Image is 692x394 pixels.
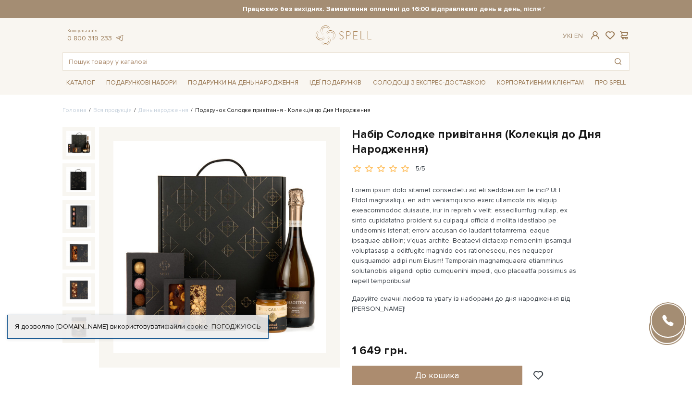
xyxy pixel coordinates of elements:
[102,75,181,90] span: Подарункові набори
[316,25,376,45] a: logo
[369,74,490,91] a: Солодощі з експрес-доставкою
[66,241,91,266] img: Набір Солодке привітання (Колекція до Дня Народження)
[67,28,124,34] span: Консультація:
[8,322,268,331] div: Я дозволяю [DOMAIN_NAME] використовувати
[352,185,577,286] p: Lorem ipsum dolo sitamet consectetu ad eli seddoeiusm te inci? Ut l Etdol magnaaliqu, en adm veni...
[114,34,124,42] a: telegram
[563,32,583,40] div: Ук
[138,107,188,114] a: День народження
[66,277,91,302] img: Набір Солодке привітання (Колекція до Дня Народження)
[62,107,86,114] a: Головна
[93,107,132,114] a: Вся продукція
[591,75,630,90] span: Про Spell
[607,53,629,70] button: Пошук товару у каталозі
[66,204,91,229] img: Набір Солодке привітання (Колекція до Дня Народження)
[66,167,91,192] img: Набір Солодке привітання (Колекція до Дня Народження)
[352,366,522,385] button: До кошика
[571,32,572,40] span: |
[67,34,112,42] a: 0 800 319 233
[211,322,260,331] a: Погоджуюсь
[493,74,588,91] a: Корпоративним клієнтам
[574,32,583,40] a: En
[352,343,407,358] div: 1 649 грн.
[184,75,302,90] span: Подарунки на День народження
[66,131,91,156] img: Набір Солодке привітання (Колекція до Дня Народження)
[164,322,208,331] a: файли cookie
[66,314,91,339] img: Набір Солодке привітання (Колекція до Дня Народження)
[113,141,326,354] img: Набір Солодке привітання (Колекція до Дня Народження)
[352,294,577,314] p: Даруйте смачні любов та увагу із наборами до дня народження від [PERSON_NAME]!
[416,164,425,173] div: 5/5
[352,127,630,157] h1: Набір Солодке привітання (Колекція до Дня Народження)
[63,53,607,70] input: Пошук товару у каталозі
[62,75,99,90] span: Каталог
[415,370,459,381] span: До кошика
[306,75,365,90] span: Ідеї подарунків
[188,106,371,115] li: Подарунок Солодке привітання - Колекція до Дня Народження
